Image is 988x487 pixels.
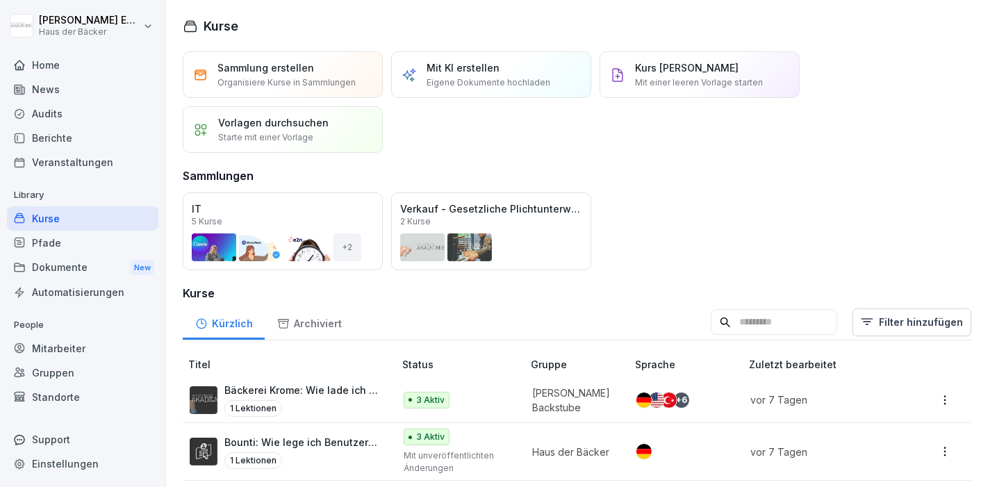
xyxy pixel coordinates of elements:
p: 3 Aktiv [416,431,445,443]
p: Status [402,357,525,372]
a: Berichte [7,126,158,150]
p: Mit unveröffentlichten Änderungen [404,449,509,474]
p: [PERSON_NAME] Backstube [532,386,612,415]
a: Verkauf - Gesetzliche Plichtunterweisungen2 Kurse [391,192,591,270]
a: Veranstaltungen [7,150,158,174]
a: Einstellungen [7,452,158,476]
h1: Kurse [204,17,238,35]
a: Audits [7,101,158,126]
a: IT5 Kurse+2 [183,192,383,270]
h3: Kurse [183,285,971,302]
img: de.svg [636,393,652,408]
p: Organisiere Kurse in Sammlungen [217,76,356,89]
p: Haus der Bäcker [532,445,612,459]
a: Home [7,53,158,77]
button: Filter hinzufügen [853,308,971,336]
p: 1 Lektionen [224,452,282,469]
p: 1 Lektionen [224,400,282,417]
p: Haus der Bäcker [39,27,140,37]
p: Mit einer leeren Vorlage starten [635,76,763,89]
p: [PERSON_NAME] Ehlerding [39,15,140,26]
p: Library [7,184,158,206]
img: y3z3y63wcjyhx73x8wr5r0l3.png [190,438,217,465]
a: Standorte [7,385,158,409]
p: Mit KI erstellen [427,60,500,75]
h3: Sammlungen [183,167,254,184]
div: + 6 [674,393,689,408]
img: s78w77shk91l4aeybtorc9h7.png [190,386,217,414]
a: DokumenteNew [7,255,158,281]
div: Dokumente [7,255,158,281]
p: IT [192,201,374,216]
p: Vorlagen durchsuchen [218,115,329,130]
p: Verkauf - Gesetzliche Plichtunterweisungen [400,201,582,216]
p: Sprache [635,357,744,372]
a: Gruppen [7,361,158,385]
div: New [131,260,154,276]
p: 2 Kurse [400,217,431,226]
a: Kurse [7,206,158,231]
p: Starte mit einer Vorlage [218,131,313,144]
a: News [7,77,158,101]
p: Eigene Dokumente hochladen [427,76,550,89]
a: Pfade [7,231,158,255]
p: Sammlung erstellen [217,60,314,75]
p: Bäckerei Krome: Wie lade ich mir die Bounti App herunter? [224,383,380,397]
a: Kürzlich [183,304,265,340]
img: us.svg [649,393,664,408]
p: Bounti: Wie lege ich Benutzer an? [224,435,380,449]
p: vor 7 Tagen [750,393,897,407]
p: Zuletzt bearbeitet [749,357,914,372]
img: tr.svg [661,393,677,408]
p: People [7,314,158,336]
a: Automatisierungen [7,280,158,304]
a: Archiviert [265,304,354,340]
a: Mitarbeiter [7,336,158,361]
p: vor 7 Tagen [750,445,897,459]
img: de.svg [636,444,652,459]
div: + 2 [334,233,361,261]
p: Gruppe [531,357,629,372]
p: 3 Aktiv [416,394,445,406]
div: Support [7,427,158,452]
p: 5 Kurse [192,217,222,226]
p: Titel [188,357,397,372]
p: Kurs [PERSON_NAME] [635,60,739,75]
